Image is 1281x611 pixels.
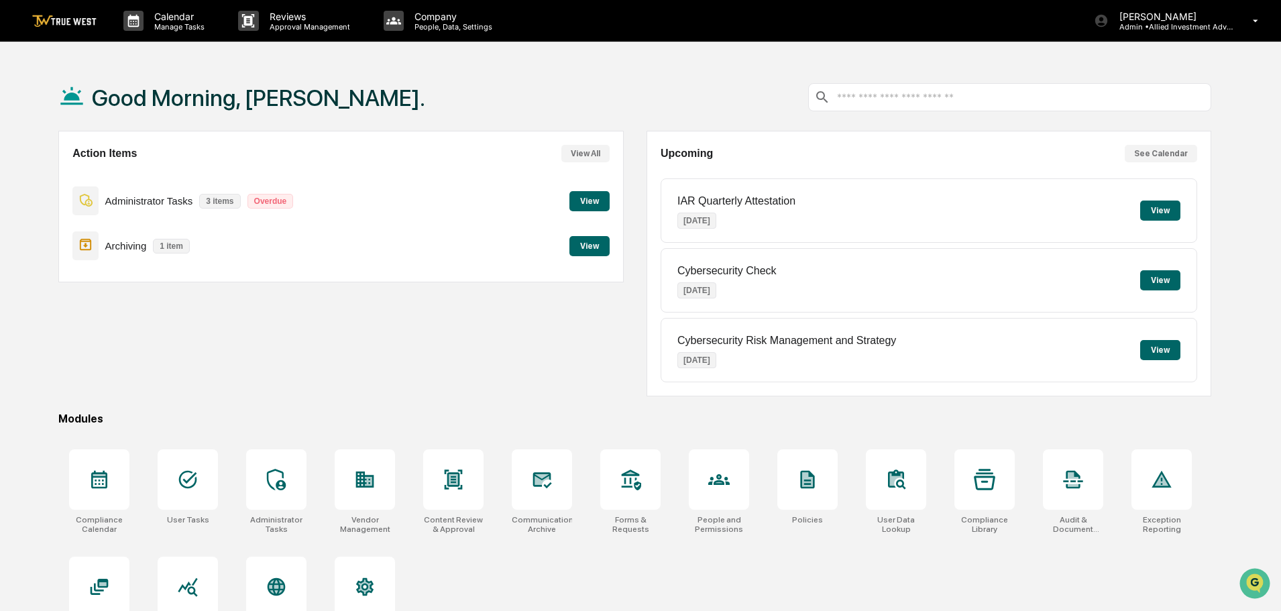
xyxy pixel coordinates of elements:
[512,515,572,534] div: Communications Archive
[92,85,425,111] h1: Good Morning, [PERSON_NAME].
[42,182,109,193] span: [PERSON_NAME]
[404,11,499,22] p: Company
[105,195,193,207] p: Administrator Tasks
[13,206,35,227] img: Tammy Steffen
[228,107,244,123] button: Start new chat
[677,335,896,347] p: Cybersecurity Risk Management and Strategy
[1140,201,1180,221] button: View
[561,145,610,162] button: View All
[866,515,926,534] div: User Data Lookup
[404,22,499,32] p: People, Data, Settings
[208,146,244,162] button: See all
[423,515,484,534] div: Content Review & Approval
[569,239,610,252] a: View
[600,515,661,534] div: Forms & Requests
[133,333,162,343] span: Pylon
[32,15,97,27] img: logo
[677,265,777,277] p: Cybersecurity Check
[569,191,610,211] button: View
[247,194,294,209] p: Overdue
[153,239,190,254] p: 1 item
[119,182,146,193] span: [DATE]
[246,515,307,534] div: Administrator Tasks
[111,274,166,288] span: Attestations
[335,515,395,534] div: Vendor Management
[677,213,716,229] p: [DATE]
[792,515,823,524] div: Policies
[569,194,610,207] a: View
[661,148,713,160] h2: Upcoming
[259,22,357,32] p: Approval Management
[119,219,146,229] span: [DATE]
[111,219,116,229] span: •
[259,11,357,22] p: Reviews
[1131,515,1192,534] div: Exception Reporting
[105,240,147,252] p: Archiving
[13,28,244,50] p: How can we help?
[677,195,795,207] p: IAR Quarterly Attestation
[13,149,90,160] div: Past conversations
[27,274,87,288] span: Preclearance
[1109,11,1233,22] p: [PERSON_NAME]
[8,269,92,293] a: 🖐️Preclearance
[58,412,1211,425] div: Modules
[199,194,240,209] p: 3 items
[13,103,38,127] img: 1746055101610-c473b297-6a78-478c-a979-82029cc54cd1
[1140,270,1180,290] button: View
[13,276,24,286] div: 🖐️
[42,219,109,229] span: [PERSON_NAME]
[111,182,116,193] span: •
[1125,145,1197,162] button: See Calendar
[27,300,85,313] span: Data Lookup
[60,103,220,116] div: Start new chat
[954,515,1015,534] div: Compliance Library
[144,11,211,22] p: Calendar
[1109,22,1233,32] p: Admin • Allied Investment Advisors
[69,515,129,534] div: Compliance Calendar
[1140,340,1180,360] button: View
[13,170,35,191] img: Tammy Steffen
[569,236,610,256] button: View
[97,276,108,286] div: 🗄️
[1043,515,1103,534] div: Audit & Document Logs
[8,294,90,319] a: 🔎Data Lookup
[28,103,52,127] img: 8933085812038_c878075ebb4cc5468115_72.jpg
[677,352,716,368] p: [DATE]
[13,301,24,312] div: 🔎
[95,332,162,343] a: Powered byPylon
[1238,567,1274,603] iframe: Open customer support
[167,515,209,524] div: User Tasks
[92,269,172,293] a: 🗄️Attestations
[144,22,211,32] p: Manage Tasks
[677,282,716,298] p: [DATE]
[72,148,137,160] h2: Action Items
[689,515,749,534] div: People and Permissions
[60,116,184,127] div: We're available if you need us!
